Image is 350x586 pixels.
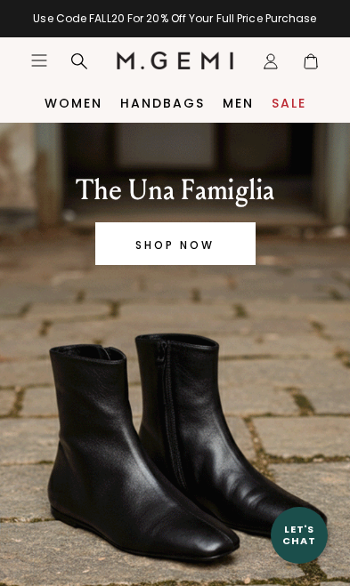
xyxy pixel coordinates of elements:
a: Men [223,96,254,110]
a: Women [45,96,102,110]
a: SHOP NOW [95,222,256,265]
a: Handbags [120,96,205,110]
p: The Una Famiglia [76,173,274,208]
div: Let's Chat [271,524,328,546]
a: Sale [272,96,306,110]
img: M.Gemi [117,52,233,69]
button: Open site menu [30,52,48,69]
